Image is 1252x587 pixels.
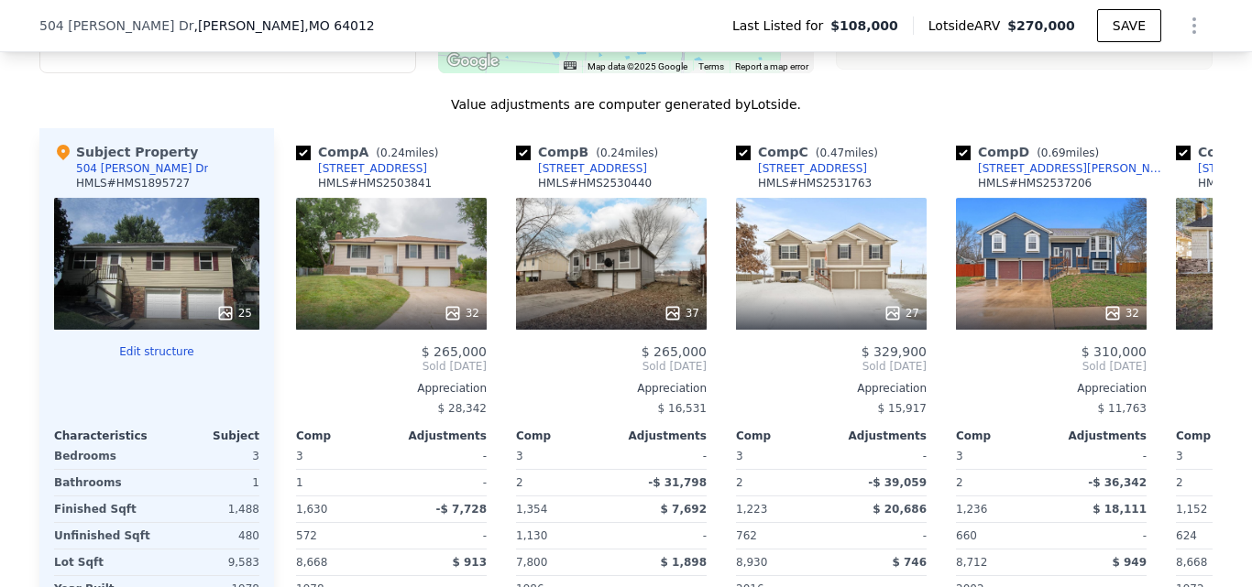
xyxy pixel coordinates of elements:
[564,61,577,70] button: Keyboard shortcuts
[76,161,208,176] div: 504 [PERSON_NAME] Dr
[736,470,828,495] div: 2
[736,450,743,462] span: 3
[516,429,611,443] div: Comp
[736,429,831,443] div: Comp
[54,549,153,575] div: Lot Sqft
[928,16,1007,35] span: Lotside ARV
[538,176,652,190] div: HMLS # HMS2530440
[1104,304,1139,322] div: 32
[39,95,1213,114] div: Value adjustments are computer generated by Lotside .
[736,503,767,516] span: 1,223
[956,470,1048,495] div: 2
[868,476,927,489] span: -$ 39,059
[808,147,885,159] span: ( miles)
[391,429,487,443] div: Adjustments
[438,402,487,415] span: $ 28,342
[736,143,885,161] div: Comp C
[835,523,927,549] div: -
[296,381,487,396] div: Appreciation
[835,443,927,469] div: -
[1055,523,1147,549] div: -
[368,147,445,159] span: ( miles)
[516,503,547,516] span: 1,354
[1176,7,1213,44] button: Show Options
[648,476,707,489] span: -$ 31,798
[600,147,625,159] span: 0.24
[736,529,757,542] span: 762
[160,470,259,495] div: 1
[160,496,259,522] div: 1,488
[1041,147,1066,159] span: 0.69
[54,429,157,443] div: Characteristics
[516,359,707,374] span: Sold [DATE]
[516,470,608,495] div: 2
[76,176,190,190] div: HMLS # HMS1895727
[538,161,647,176] div: [STREET_ADDRESS]
[296,556,327,569] span: 8,668
[296,529,317,542] span: 572
[516,381,707,396] div: Appreciation
[516,161,647,176] a: [STREET_ADDRESS]
[1176,450,1183,462] span: 3
[318,176,432,190] div: HMLS # HMS2503841
[54,143,198,161] div: Subject Property
[758,176,872,190] div: HMLS # HMS2531763
[642,344,707,359] span: $ 265,000
[444,304,479,322] div: 32
[611,429,707,443] div: Adjustments
[1112,556,1147,569] span: $ 949
[736,381,927,396] div: Appreciation
[878,402,927,415] span: $ 15,917
[296,143,445,161] div: Comp A
[658,402,707,415] span: $ 16,531
[956,429,1051,443] div: Comp
[758,161,867,176] div: [STREET_ADDRESS]
[1176,556,1207,569] span: 8,668
[160,523,259,549] div: 480
[736,161,867,176] a: [STREET_ADDRESS]
[956,381,1147,396] div: Appreciation
[862,344,927,359] span: $ 329,900
[380,147,405,159] span: 0.24
[54,470,153,495] div: Bathrooms
[160,443,259,469] div: 3
[819,147,844,159] span: 0.47
[1093,503,1147,516] span: $ 18,111
[516,143,665,161] div: Comp B
[1088,476,1147,489] span: -$ 36,342
[216,304,252,322] div: 25
[395,470,487,495] div: -
[157,429,259,443] div: Subject
[296,470,388,495] div: 1
[956,556,987,569] span: 8,712
[54,496,153,522] div: Finished Sqft
[296,503,327,516] span: 1,630
[1097,9,1161,42] button: SAVE
[978,176,1092,190] div: HMLS # HMS2537206
[736,359,927,374] span: Sold [DATE]
[661,556,707,569] span: $ 1,898
[1051,429,1147,443] div: Adjustments
[661,503,707,516] span: $ 7,692
[318,161,427,176] div: [STREET_ADDRESS]
[452,556,487,569] span: $ 913
[296,450,303,462] span: 3
[994,40,1063,52] text: Selected Comp
[160,549,259,575] div: 9,583
[395,523,487,549] div: -
[884,304,919,322] div: 27
[296,359,487,374] span: Sold [DATE]
[436,503,487,516] span: -$ 7,728
[54,523,153,549] div: Unfinished Sqft
[588,147,665,159] span: ( miles)
[1082,344,1147,359] span: $ 310,000
[1007,18,1075,33] span: $270,000
[615,523,707,549] div: -
[54,344,259,359] button: Edit structure
[928,40,955,52] text: 64012
[956,503,987,516] span: 1,236
[443,49,503,73] img: Google
[516,529,547,542] span: 1,130
[516,450,523,462] span: 3
[296,429,391,443] div: Comp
